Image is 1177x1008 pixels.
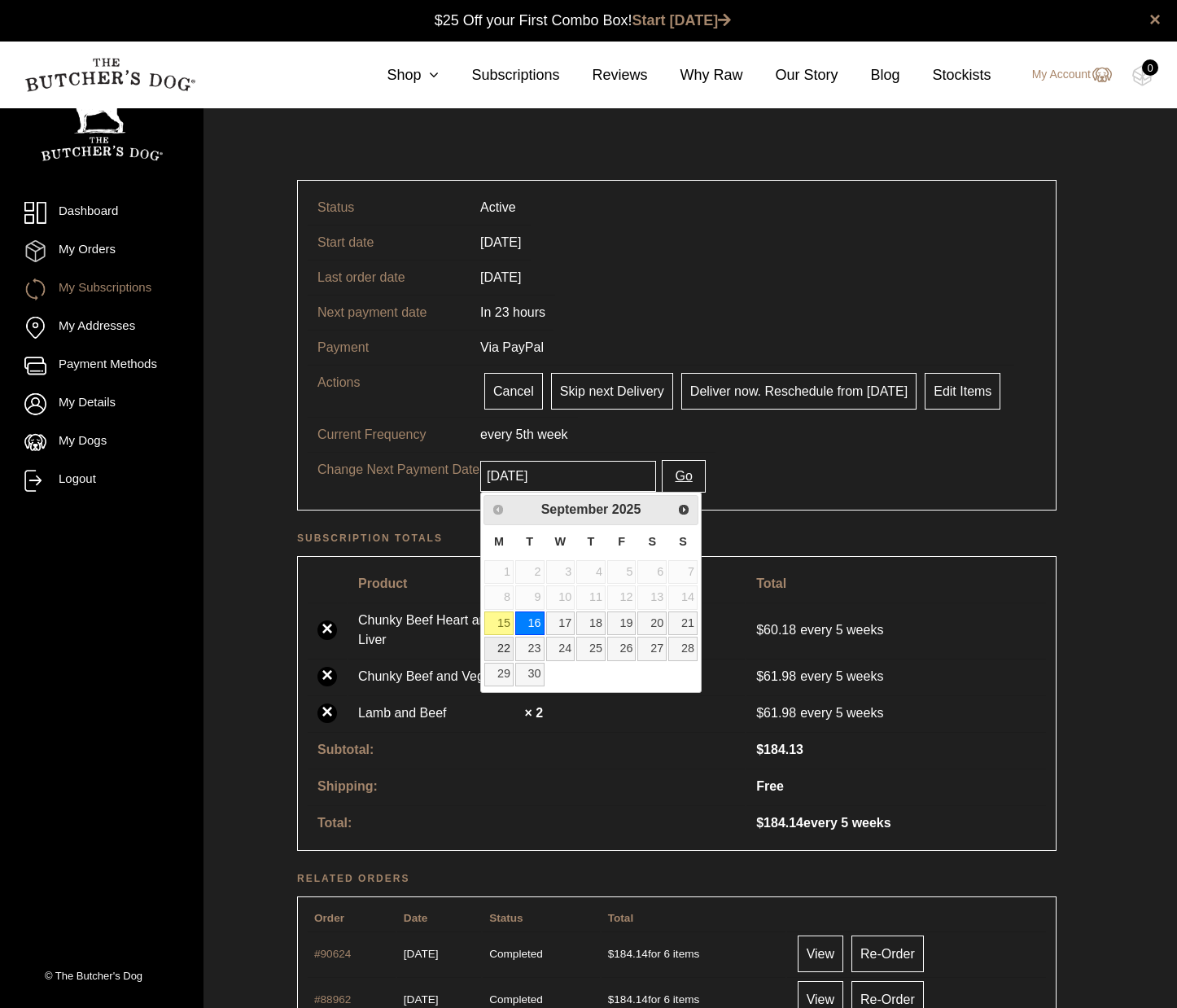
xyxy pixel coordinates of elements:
[756,669,764,683] span: $
[746,603,1046,657] td: every 5 weeks
[24,470,179,492] a: Logout
[607,611,637,635] a: 19
[524,706,543,720] strong: × 2
[756,706,764,720] span: $
[608,993,615,1006] span: $
[681,373,917,410] a: Deliver now. Reschedule from [DATE]
[354,64,439,86] a: Shop
[798,936,843,972] a: View
[618,535,625,548] span: Friday
[483,931,600,975] td: Completed
[743,64,838,86] a: Our Story
[746,695,1046,730] td: every 5 weeks
[608,912,633,924] span: Total
[308,191,470,225] td: Status
[756,743,803,756] span: 184.13
[668,637,698,660] a: 28
[24,355,179,377] a: Payment Methods
[515,611,545,635] a: 16
[317,703,337,723] a: ×
[24,317,179,339] a: My Addresses
[746,567,1046,601] th: Total
[608,948,615,960] span: $
[317,460,480,480] p: Change Next Payment Date
[576,637,606,660] a: 25
[1132,65,1153,86] img: TBD_Cart-Empty.png
[308,769,745,804] th: Shipping:
[41,84,163,161] img: TBD_Portrait_Logo_White.png
[537,427,567,441] span: week
[555,535,567,548] span: Wednesday
[756,703,800,723] span: 61.98
[24,432,179,454] a: My Dogs
[308,732,745,767] th: Subtotal:
[756,816,803,830] span: 184.14
[576,611,606,635] a: 18
[484,637,514,660] a: 22
[24,278,179,300] a: My Subscriptions
[637,637,667,660] a: 27
[308,365,470,417] td: Actions
[608,948,648,960] span: 184.14
[546,637,575,660] a: 24
[838,64,900,86] a: Blog
[746,769,1046,804] td: Free
[308,330,470,365] td: Payment
[612,502,641,516] span: 2025
[358,611,521,650] a: Chunky Beef Heart and Liver
[348,567,745,601] th: Product
[308,260,470,295] td: Last order date
[470,191,526,225] td: Active
[404,993,439,1006] time: 1751933064
[1149,10,1161,29] a: close
[559,64,647,86] a: Reviews
[24,393,179,415] a: My Details
[24,202,179,224] a: Dashboard
[526,535,533,548] span: Tuesday
[668,611,698,635] a: 21
[515,663,545,686] a: 30
[1016,65,1112,85] a: My Account
[551,373,673,410] a: Skip next Delivery
[602,931,785,975] td: for 6 items
[541,502,609,516] span: September
[484,611,514,635] a: 15
[358,703,521,723] a: Lamb and Beef
[308,295,470,330] td: Next payment date
[677,503,690,516] span: Next
[494,535,504,548] span: Monday
[314,912,344,924] span: Order
[756,623,800,637] span: 60.18
[484,373,543,410] a: Cancel
[608,993,648,1006] span: 184.14
[679,535,687,548] span: Sunday
[404,912,427,924] span: Date
[672,497,696,521] a: Next
[515,637,545,660] a: 23
[470,260,531,295] td: [DATE]
[308,225,470,260] td: Start date
[607,637,637,660] a: 26
[756,816,764,830] span: $
[925,373,1000,410] a: Edit Items
[358,667,521,686] a: Chunky Beef and Vegetable
[756,623,764,637] span: $
[314,948,351,960] a: View order number 90624
[484,663,514,686] a: 29
[317,620,337,640] a: ×
[317,425,480,445] p: Current Frequency
[632,12,732,28] a: Start [DATE]
[546,611,575,635] a: 17
[24,240,179,262] a: My Orders
[756,669,800,683] span: 61.98
[1142,59,1158,76] div: 0
[297,870,1057,887] h2: Related orders
[648,64,743,86] a: Why Raw
[746,659,1046,694] td: every 5 weeks
[900,64,991,86] a: Stockists
[480,340,544,354] span: Via PayPal
[297,530,1057,546] h2: Subscription totals
[588,535,595,548] span: Thursday
[480,427,534,441] span: every 5th
[439,64,559,86] a: Subscriptions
